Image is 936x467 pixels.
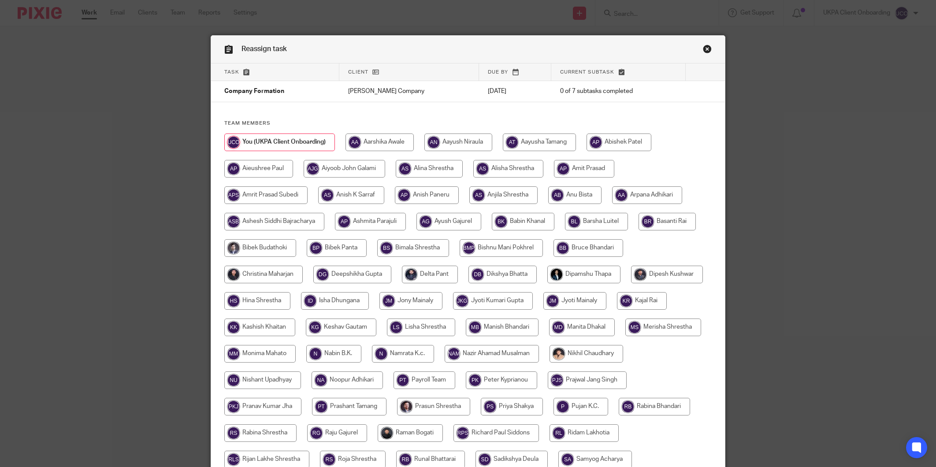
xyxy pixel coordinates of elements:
h4: Team members [224,120,712,127]
a: Close this dialog window [703,44,712,56]
span: Client [348,70,368,74]
span: Reassign task [241,45,287,52]
p: [DATE] [488,87,542,96]
td: 0 of 7 subtasks completed [551,81,686,102]
span: Due by [488,70,508,74]
span: Current subtask [560,70,614,74]
p: [PERSON_NAME] Company [348,87,470,96]
span: Company Formation [224,89,284,95]
span: Task [224,70,239,74]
